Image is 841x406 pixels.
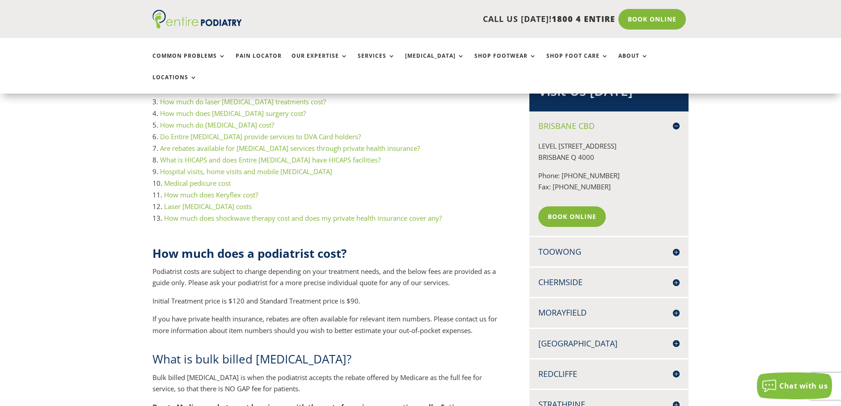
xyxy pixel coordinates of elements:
a: Hospital visits, home visits and mobile [MEDICAL_DATA] [160,167,332,176]
a: How much do [MEDICAL_DATA] cost? [160,120,274,129]
h4: Morayfield [538,307,680,318]
a: [MEDICAL_DATA] [405,53,465,72]
a: Our Expertise [292,53,348,72]
h4: [GEOGRAPHIC_DATA] [538,338,680,349]
h4: Chermside [538,277,680,288]
a: About [618,53,648,72]
p: Bulk billed [MEDICAL_DATA] is when the podiatrist accepts the rebate offered by Medicare as the f... [152,372,500,402]
a: How much does shockwave therapy cost and does my private health insurance cover any? [164,214,442,222]
a: Pain Locator [236,53,282,72]
p: Podiatrist costs are subject to change depending on your treatment needs, and the below fees are ... [152,266,500,295]
h4: Redcliffe [538,368,680,380]
a: Book Online [538,206,606,227]
h2: What is bulk billed [MEDICAL_DATA]? [152,351,500,372]
a: Medical pedicure cost [164,179,231,188]
span: Chat with us [779,381,828,391]
img: logo (1) [152,10,242,29]
a: Do Entire [MEDICAL_DATA] provide services to DVA Card holders? [160,132,361,141]
a: How much do laser [MEDICAL_DATA] treatments cost? [160,97,326,106]
strong: How much does a podiatrist cost? [152,245,347,261]
p: If you have private health insurance, rebates are often available for relevant item numbers. Plea... [152,313,500,336]
a: What is HICAPS and does Entire [MEDICAL_DATA] have HICAPS facilities? [160,155,380,164]
button: Chat with us [757,372,832,399]
p: Initial Treatment price is $120 and Standard Treatment price is $90. [152,295,500,314]
span: 1800 4 ENTIRE [552,13,615,24]
p: Phone: [PHONE_NUMBER] Fax: [PHONE_NUMBER] [538,170,680,200]
p: CALL US [DATE]! [276,13,615,25]
a: Services [358,53,395,72]
a: Book Online [618,9,686,30]
a: How much does [MEDICAL_DATA] surgery cost? [160,109,306,118]
a: Laser [MEDICAL_DATA] costs [164,202,252,211]
a: Entire Podiatry [152,21,242,30]
a: Shop Footwear [474,53,537,72]
h4: Toowong [538,246,680,257]
p: LEVEL [STREET_ADDRESS] BRISBANE Q 4000 [538,141,680,170]
h4: Brisbane CBD [538,120,680,132]
a: Are rebates available for [MEDICAL_DATA] services through private health insurance? [160,144,420,153]
a: What is bulk-billed [MEDICAL_DATA]? [160,85,274,94]
a: Shop Foot Care [546,53,609,72]
a: Locations [152,74,197,94]
a: Common Problems [152,53,226,72]
a: How much does Keryflex cost? [164,190,258,199]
